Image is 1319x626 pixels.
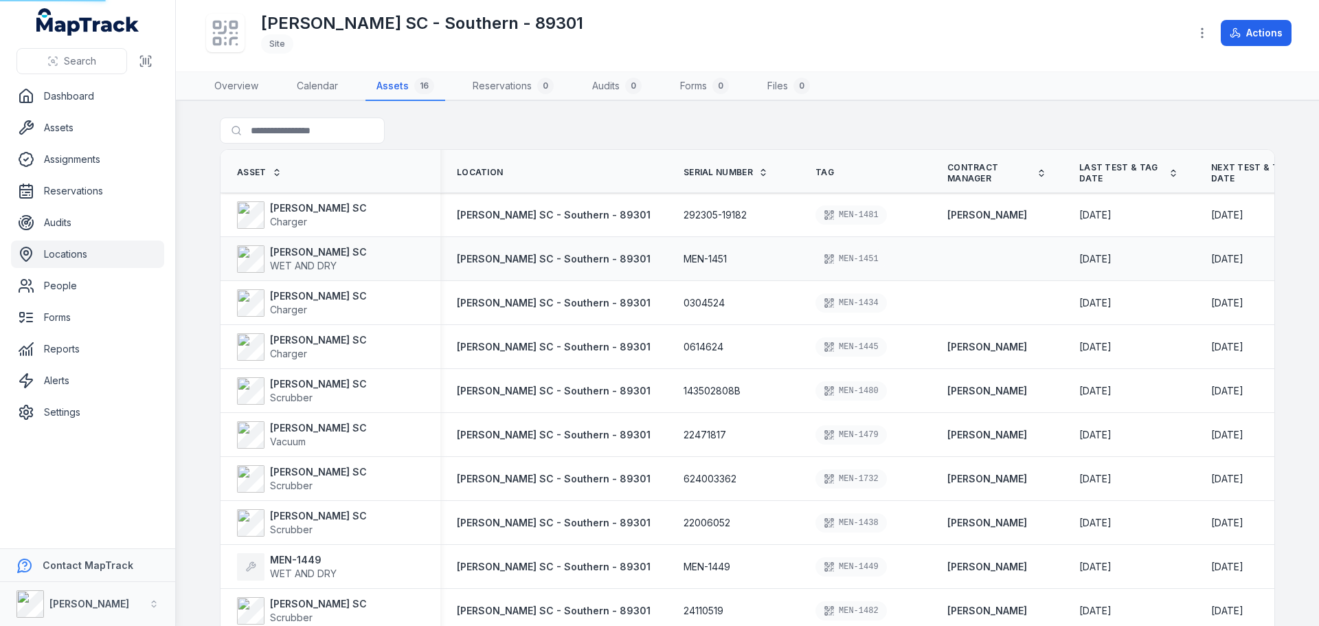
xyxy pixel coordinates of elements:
[270,509,367,523] strong: [PERSON_NAME] SC
[1211,561,1243,572] span: [DATE]
[1079,341,1112,353] span: [DATE]
[1211,385,1243,396] span: [DATE]
[1079,473,1112,484] span: [DATE]
[1079,605,1112,616] span: [DATE]
[457,473,651,484] span: [PERSON_NAME] SC - Southern - 89301
[1221,20,1292,46] button: Actions
[684,296,725,310] span: 0304524
[261,34,293,54] div: Site
[457,297,651,309] span: [PERSON_NAME] SC - Southern - 89301
[1211,384,1243,398] time: 2/7/2026, 11:00:00 AM
[1211,472,1243,486] time: 2/7/2026, 10:00:00 AM
[16,48,127,74] button: Search
[457,429,651,440] span: [PERSON_NAME] SC - Southern - 89301
[270,245,367,259] strong: [PERSON_NAME] SC
[581,72,653,101] a: Audits0
[270,436,306,447] span: Vacuum
[756,72,821,101] a: Files0
[1079,604,1112,618] time: 8/7/2025, 11:00:00 AM
[11,272,164,300] a: People
[11,335,164,363] a: Reports
[457,296,651,310] a: [PERSON_NAME] SC - Southern - 89301
[684,428,726,442] span: 22471817
[1079,517,1112,528] span: [DATE]
[815,249,887,269] div: MEN-1451
[712,78,729,94] div: 0
[684,167,753,178] span: Serial Number
[1079,516,1112,530] time: 8/7/2025, 11:00:00 AM
[270,289,367,303] strong: [PERSON_NAME] SC
[203,72,269,101] a: Overview
[947,560,1027,574] a: [PERSON_NAME]
[1211,473,1243,484] span: [DATE]
[11,304,164,331] a: Forms
[270,333,367,347] strong: [PERSON_NAME] SC
[1079,209,1112,221] span: [DATE]
[237,289,367,317] a: [PERSON_NAME] SCCharger
[237,245,367,273] a: [PERSON_NAME] SCWET AND DRY
[11,209,164,236] a: Audits
[947,516,1027,530] a: [PERSON_NAME]
[457,561,651,572] span: [PERSON_NAME] SC - Southern - 89301
[36,8,139,36] a: MapTrack
[1211,209,1243,221] span: [DATE]
[11,82,164,110] a: Dashboard
[947,428,1027,442] a: [PERSON_NAME]
[1079,162,1163,184] span: Last Test & Tag Date
[684,560,730,574] span: MEN-1449
[237,421,367,449] a: [PERSON_NAME] SCVacuum
[1211,428,1243,442] time: 2/7/2026, 11:00:00 AM
[11,241,164,268] a: Locations
[11,146,164,173] a: Assignments
[457,341,651,353] span: [PERSON_NAME] SC - Southern - 89301
[1079,252,1112,266] time: 8/7/2025, 12:00:00 AM
[457,385,651,396] span: [PERSON_NAME] SC - Southern - 89301
[1211,605,1243,616] span: [DATE]
[1079,253,1112,265] span: [DATE]
[669,72,740,101] a: Forms0
[457,517,651,528] span: [PERSON_NAME] SC - Southern - 89301
[414,78,434,94] div: 16
[684,208,747,222] span: 292305-19182
[11,367,164,394] a: Alerts
[947,472,1027,486] a: [PERSON_NAME]
[237,333,367,361] a: [PERSON_NAME] SCCharger
[684,516,730,530] span: 22006052
[1211,340,1243,354] time: 2/7/2026, 12:00:00 AM
[947,384,1027,398] strong: [PERSON_NAME]
[815,601,887,621] div: MEN-1482
[1211,429,1243,440] span: [DATE]
[684,472,736,486] span: 624003362
[1079,561,1112,572] span: [DATE]
[270,201,367,215] strong: [PERSON_NAME] SC
[1211,341,1243,353] span: [DATE]
[1079,340,1112,354] time: 8/7/2025, 12:00:00 AM
[947,340,1027,354] a: [PERSON_NAME]
[270,612,313,623] span: Scrubber
[684,604,723,618] span: 24110519
[1211,517,1243,528] span: [DATE]
[270,260,337,271] span: WET AND DRY
[815,513,887,533] div: MEN-1438
[43,559,133,571] strong: Contact MapTrack
[1211,516,1243,530] time: 2/7/2026, 10:00:00 AM
[1211,296,1243,310] time: 2/7/2026, 12:00:00 AM
[457,428,651,442] a: [PERSON_NAME] SC - Southern - 89301
[684,384,741,398] span: 143502808B
[457,472,651,486] a: [PERSON_NAME] SC - Southern - 89301
[270,216,307,227] span: Charger
[237,167,267,178] span: Asset
[1211,253,1243,265] span: [DATE]
[1079,429,1112,440] span: [DATE]
[1079,560,1112,574] time: 8/7/2025, 11:00:00 AM
[270,377,367,391] strong: [PERSON_NAME] SC
[1079,472,1112,486] time: 2/8/2025, 11:00:00 AM
[1211,162,1310,184] a: Next test & tag date
[270,304,307,315] span: Charger
[457,384,651,398] a: [PERSON_NAME] SC - Southern - 89301
[625,78,642,94] div: 0
[270,348,307,359] span: Charger
[1079,297,1112,309] span: [DATE]
[1211,604,1243,618] time: 2/7/2026, 10:00:00 AM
